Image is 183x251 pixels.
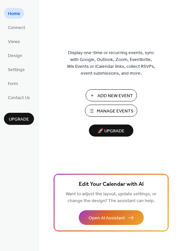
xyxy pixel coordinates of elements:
[8,24,25,31] span: Connect
[79,180,144,189] span: Edit Your Calendar with AI
[89,125,133,137] button: 🚀 Upgrade
[79,210,144,225] button: Open AI Assistant
[86,89,137,101] button: Add New Event
[8,52,22,59] span: Design
[66,190,157,205] span: Want to adjust the layout, update settings, or change the design? The assistant can help.
[85,105,137,117] button: Manage Events
[93,127,129,136] span: 🚀 Upgrade
[67,50,155,77] span: Display one-time or recurring events, sync with Google, Outlook, Zoom, Eventbrite, Wix Events or ...
[8,81,18,87] span: Form
[4,22,29,33] a: Connect
[97,93,133,99] span: Add New Event
[8,95,30,101] span: Contact Us
[89,215,125,222] span: Open AI Assistant
[9,116,29,123] span: Upgrade
[8,10,20,17] span: Home
[8,38,20,45] span: Views
[4,36,24,47] a: Views
[4,113,34,125] button: Upgrade
[4,8,24,19] a: Home
[4,92,34,103] a: Contact Us
[4,78,22,89] a: Form
[4,50,26,61] a: Design
[4,64,29,75] a: Settings
[8,66,25,73] span: Settings
[97,108,133,115] span: Manage Events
